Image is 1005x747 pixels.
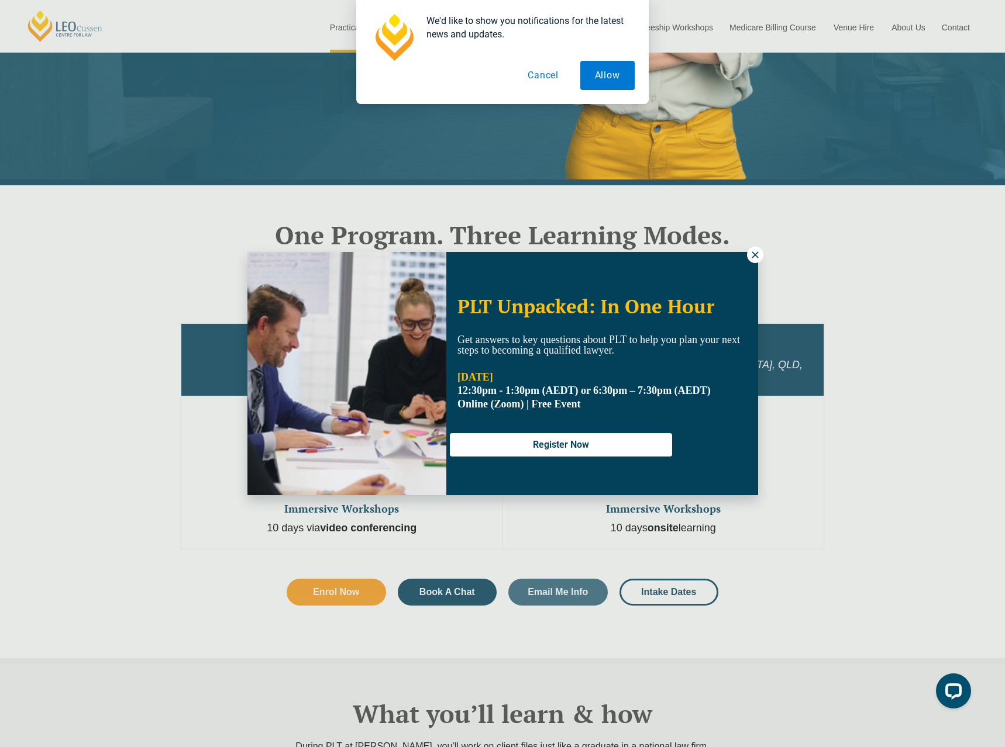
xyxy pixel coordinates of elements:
span: PLT Unpacked: In One Hour [457,293,714,319]
strong: 12:30pm - 1:30pm (AEDT) or 6:30pm – 7:30pm (AEDT) [457,385,711,396]
span: Online (Zoom) | Free Event [457,398,581,410]
iframe: LiveChat chat widget [927,669,976,718]
button: Allow [580,61,635,90]
strong: [DATE] [457,371,493,383]
button: Cancel [514,61,574,90]
button: Close [747,247,763,263]
span: Get answers to key questions about PLT to help you plan your next steps to becoming a qualified l... [457,334,740,356]
div: We'd like to show you notifications for the latest news and updates. [417,14,635,41]
img: Woman in yellow blouse holding folders looking to the right and smiling [247,252,446,495]
img: notification icon [370,14,417,61]
button: Register Now [450,433,672,456]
